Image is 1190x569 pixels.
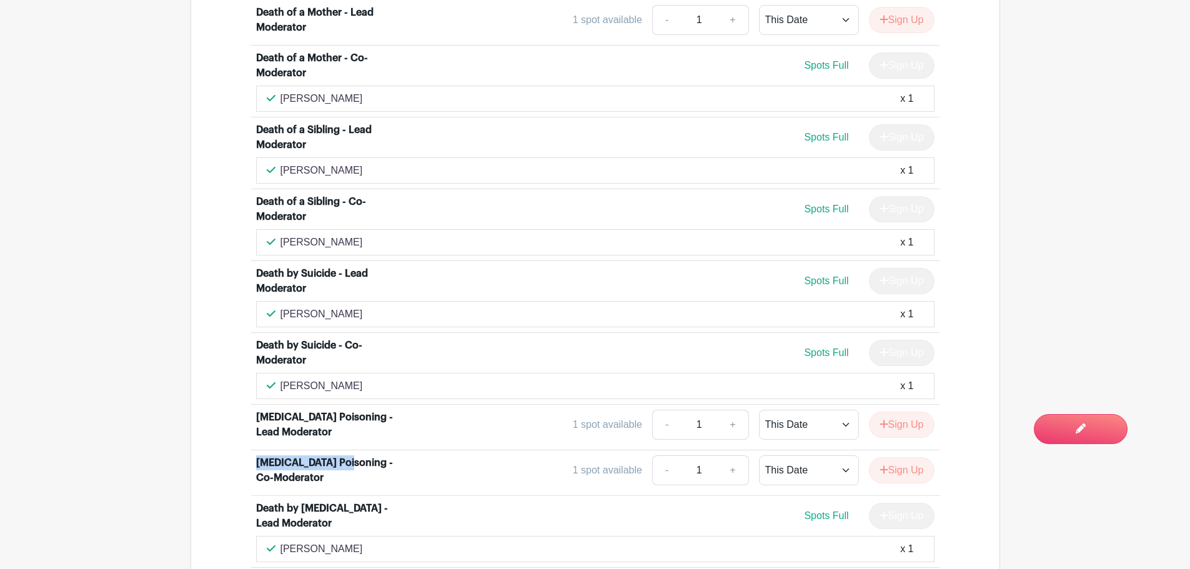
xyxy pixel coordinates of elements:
[256,501,411,531] div: Death by [MEDICAL_DATA] - Lead Moderator
[804,204,848,214] span: Spots Full
[256,5,411,35] div: Death of a Mother - Lead Moderator
[280,307,363,322] p: [PERSON_NAME]
[717,5,748,35] a: +
[869,7,935,33] button: Sign Up
[280,542,363,557] p: [PERSON_NAME]
[869,412,935,438] button: Sign Up
[804,132,848,142] span: Spots Full
[280,379,363,393] p: [PERSON_NAME]
[804,510,848,521] span: Spots Full
[573,463,642,478] div: 1 spot available
[652,455,681,485] a: -
[869,457,935,483] button: Sign Up
[804,275,848,286] span: Spots Full
[280,91,363,106] p: [PERSON_NAME]
[652,5,681,35] a: -
[900,235,913,250] div: x 1
[900,163,913,178] div: x 1
[900,91,913,106] div: x 1
[256,338,411,368] div: Death by Suicide - Co-Moderator
[717,455,748,485] a: +
[900,379,913,393] div: x 1
[900,542,913,557] div: x 1
[256,194,411,224] div: Death of a Sibling - Co-Moderator
[280,235,363,250] p: [PERSON_NAME]
[652,410,681,440] a: -
[280,163,363,178] p: [PERSON_NAME]
[256,410,411,440] div: [MEDICAL_DATA] Poisoning - Lead Moderator
[573,417,642,432] div: 1 spot available
[256,455,411,485] div: [MEDICAL_DATA] Poisoning - Co-Moderator
[717,410,748,440] a: +
[256,51,411,81] div: Death of a Mother - Co-Moderator
[256,122,411,152] div: Death of a Sibling - Lead Moderator
[804,347,848,358] span: Spots Full
[900,307,913,322] div: x 1
[573,12,642,27] div: 1 spot available
[256,266,411,296] div: Death by Suicide - Lead Moderator
[804,60,848,71] span: Spots Full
